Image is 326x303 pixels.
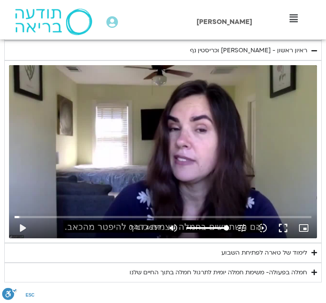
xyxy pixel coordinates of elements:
[196,17,252,27] span: [PERSON_NAME]
[4,41,322,60] summary: ראיון ראשון - [PERSON_NAME] וכריסטין נף
[4,263,322,282] summary: חמלה בפעולה- משימת חמלה יומית לתרגול חמלה בתוך החיים שלנו
[15,9,92,35] img: תודעה בריאה
[4,243,322,263] summary: לימוד של טארה לפתיחת השבוע
[221,248,307,258] div: לימוד של טארה לפתיחת השבוע
[190,45,307,56] div: ראיון ראשון - [PERSON_NAME] וכריסטין נף
[130,267,307,278] div: חמלה בפעולה- משימת חמלה יומית לתרגול חמלה בתוך החיים שלנו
